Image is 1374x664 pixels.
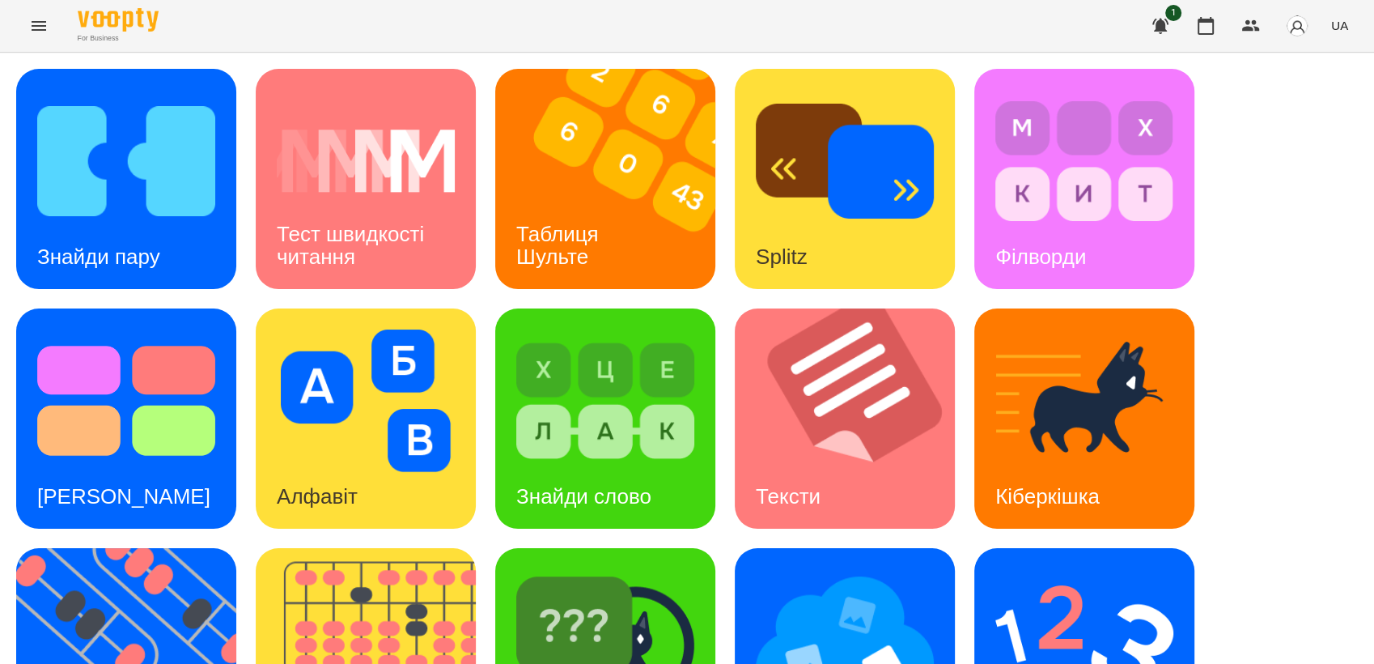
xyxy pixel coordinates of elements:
a: Тест швидкості читанняТест швидкості читання [256,69,476,289]
button: Menu [19,6,58,45]
img: Знайди слово [516,330,694,472]
h3: Алфавіт [277,484,358,509]
img: Кіберкішка [995,330,1173,472]
a: SplitzSplitz [735,69,955,289]
img: Тексти [735,309,975,529]
h3: Тексти [756,484,821,509]
img: Таблиця Шульте [495,69,736,289]
h3: Знайди слово [516,484,651,509]
h3: Кіберкішка [995,484,1100,509]
a: КіберкішкаКіберкішка [974,309,1194,529]
span: For Business [78,33,159,44]
img: Тест швидкості читання [277,90,455,232]
h3: Тест швидкості читання [277,222,430,268]
img: Філворди [995,90,1173,232]
img: Знайди пару [37,90,215,232]
img: avatar_s.png [1286,15,1308,37]
h3: Splitz [756,245,808,269]
button: UA [1325,11,1355,40]
img: Splitz [756,90,934,232]
img: Алфавіт [277,330,455,472]
img: Тест Струпа [37,330,215,472]
img: Voopty Logo [78,8,159,32]
a: ТекстиТексти [735,309,955,529]
h3: Таблиця Шульте [516,222,604,268]
h3: [PERSON_NAME] [37,484,210,509]
span: UA [1331,17,1348,34]
a: ФілвордиФілворди [974,69,1194,289]
a: Тест Струпа[PERSON_NAME] [16,309,236,529]
h3: Філворди [995,245,1086,269]
h3: Знайди пару [37,245,160,269]
a: АлфавітАлфавіт [256,309,476,529]
a: Знайди паруЗнайди пару [16,69,236,289]
span: 1 [1165,5,1181,21]
a: Знайди словоЗнайди слово [495,309,715,529]
a: Таблиця ШультеТаблиця Шульте [495,69,715,289]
